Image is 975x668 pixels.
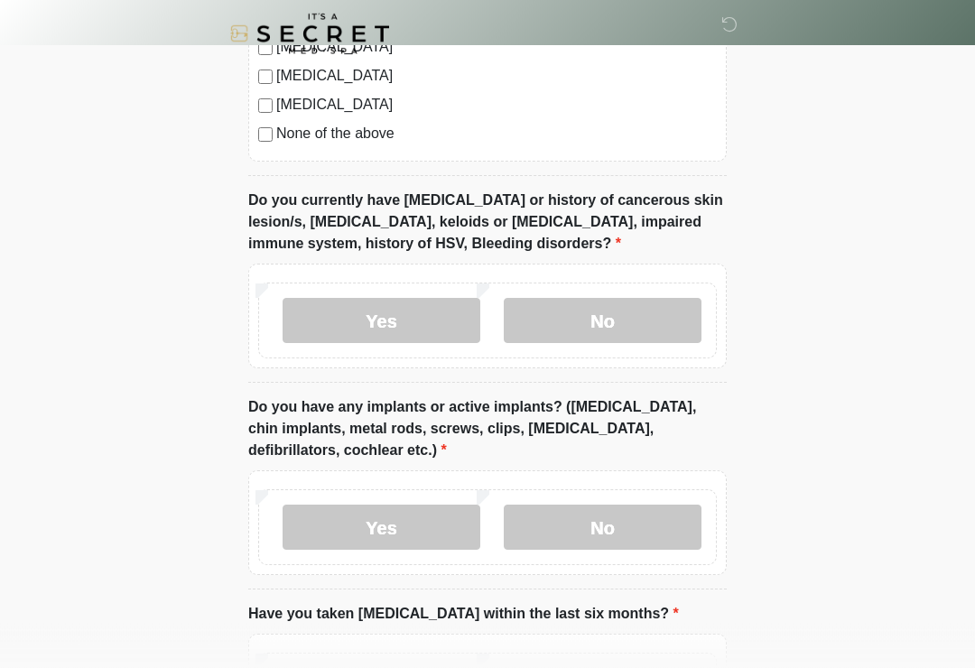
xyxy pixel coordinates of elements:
input: None of the above [258,128,273,143]
label: None of the above [276,124,717,145]
label: Do you have any implants or active implants? ([MEDICAL_DATA], chin implants, metal rods, screws, ... [248,397,727,462]
label: [MEDICAL_DATA] [276,66,717,88]
label: Yes [283,299,480,344]
input: [MEDICAL_DATA] [258,70,273,85]
label: Do you currently have [MEDICAL_DATA] or history of cancerous skin lesion/s, [MEDICAL_DATA], keloi... [248,190,727,255]
label: Have you taken [MEDICAL_DATA] within the last six months? [248,604,679,626]
label: Yes [283,506,480,551]
img: It's A Secret Med Spa Logo [230,14,389,54]
label: No [504,299,701,344]
label: [MEDICAL_DATA] [276,95,717,116]
input: [MEDICAL_DATA] [258,99,273,114]
label: No [504,506,701,551]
